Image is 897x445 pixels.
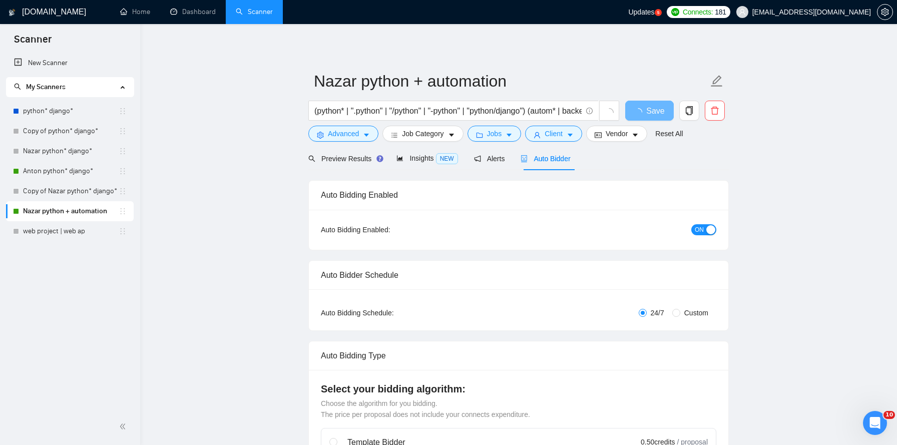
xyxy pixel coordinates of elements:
[6,101,134,121] li: python* django*
[474,155,481,162] span: notification
[710,75,723,88] span: edit
[308,126,378,142] button: settingAdvancedcaret-down
[119,421,129,431] span: double-left
[534,131,541,139] span: user
[328,128,359,139] span: Advanced
[679,101,699,121] button: copy
[23,121,119,141] a: Copy of python* django*
[632,131,639,139] span: caret-down
[695,224,704,235] span: ON
[321,224,453,235] div: Auto Bidding Enabled:
[363,131,370,139] span: caret-down
[14,83,21,90] span: search
[317,131,324,139] span: setting
[402,128,443,139] span: Job Category
[625,101,674,121] button: Save
[683,7,713,18] span: Connects:
[308,155,380,163] span: Preview Results
[877,8,893,16] a: setting
[119,187,127,195] span: holder
[595,131,602,139] span: idcard
[680,106,699,115] span: copy
[680,307,712,318] span: Custom
[14,53,126,73] a: New Scanner
[9,5,16,21] img: logo
[6,161,134,181] li: Anton python* django*
[628,8,654,16] span: Updates
[436,153,458,164] span: NEW
[521,155,528,162] span: robot
[715,7,726,18] span: 181
[119,107,127,115] span: holder
[655,128,683,139] a: Reset All
[6,201,134,221] li: Nazar python + automation
[119,227,127,235] span: holder
[23,101,119,121] a: python* django*
[634,108,646,116] span: loading
[739,9,746,16] span: user
[6,141,134,161] li: Nazar python* django*
[170,8,216,16] a: dashboardDashboard
[6,53,134,73] li: New Scanner
[119,167,127,175] span: holder
[525,126,582,142] button: userClientcaret-down
[321,307,453,318] div: Auto Bidding Schedule:
[396,155,403,162] span: area-chart
[567,131,574,139] span: caret-down
[6,32,60,53] span: Scanner
[396,154,458,162] span: Insights
[671,8,679,16] img: upwork-logo.png
[883,411,895,419] span: 10
[308,155,315,162] span: search
[877,4,893,20] button: setting
[877,8,892,16] span: setting
[382,126,463,142] button: barsJob Categorycaret-down
[6,181,134,201] li: Copy of Nazar python* django*
[23,141,119,161] a: Nazar python* django*
[521,155,570,163] span: Auto Bidder
[705,101,725,121] button: delete
[236,8,273,16] a: searchScanner
[476,131,483,139] span: folder
[375,154,384,163] div: Tooltip anchor
[657,11,659,15] text: 5
[647,307,668,318] span: 24/7
[646,105,664,117] span: Save
[23,201,119,221] a: Nazar python + automation
[863,411,887,435] iframe: Intercom live chat
[586,108,593,114] span: info-circle
[314,105,582,117] input: Search Freelance Jobs...
[23,161,119,181] a: Anton python* django*
[14,83,66,91] span: My Scanners
[321,181,716,209] div: Auto Bidding Enabled
[705,106,724,115] span: delete
[23,181,119,201] a: Copy of Nazar python* django*
[26,83,66,91] span: My Scanners
[487,128,502,139] span: Jobs
[321,382,716,396] h4: Select your bidding algorithm:
[448,131,455,139] span: caret-down
[119,147,127,155] span: holder
[545,128,563,139] span: Client
[120,8,150,16] a: homeHome
[6,221,134,241] li: web project | web ap
[119,127,127,135] span: holder
[321,261,716,289] div: Auto Bidder Schedule
[23,221,119,241] a: web project | web ap
[468,126,522,142] button: folderJobscaret-down
[119,207,127,215] span: holder
[314,69,708,94] input: Scanner name...
[506,131,513,139] span: caret-down
[586,126,647,142] button: idcardVendorcaret-down
[606,128,628,139] span: Vendor
[474,155,505,163] span: Alerts
[321,399,530,418] span: Choose the algorithm for you bidding. The price per proposal does not include your connects expen...
[605,108,614,117] span: loading
[655,9,662,16] a: 5
[321,341,716,370] div: Auto Bidding Type
[6,121,134,141] li: Copy of python* django*
[391,131,398,139] span: bars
